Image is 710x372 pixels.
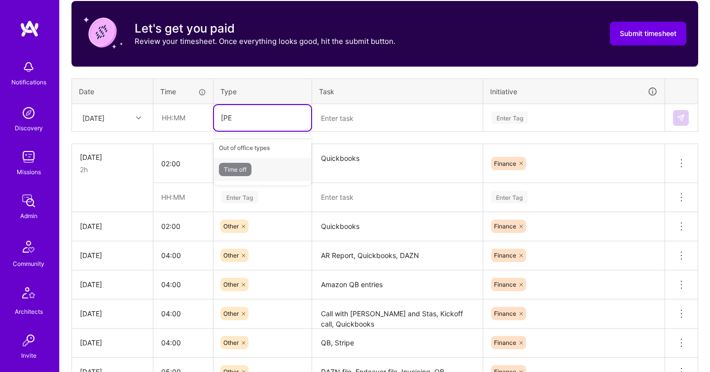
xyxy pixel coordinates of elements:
img: admin teamwork [19,191,38,211]
span: Other [223,281,239,288]
img: coin [83,13,123,52]
textarea: Call with [PERSON_NAME] and Stas, Kickoff call, Quickbooks [313,300,482,328]
button: Submit timesheet [610,22,686,45]
img: Invite [19,331,38,350]
div: Initiative [490,86,658,97]
div: Admin [20,211,37,221]
input: HH:MM [153,184,213,210]
textarea: Quickbooks [313,213,482,240]
th: Date [72,78,153,104]
p: Review your timesheet. Once everything looks good, hit the submit button. [135,36,395,46]
span: Finance [494,310,516,317]
span: Other [223,339,239,346]
span: Finance [494,223,516,230]
div: [DATE] [80,337,145,348]
textarea: AR Report, Quickbooks, DAZN [313,242,482,269]
div: Discovery [15,123,43,133]
th: Type [213,78,312,104]
div: [DATE] [80,152,145,162]
div: Missions [17,167,41,177]
div: Community [13,259,44,269]
div: Invite [21,350,36,361]
span: Time off [219,163,251,176]
div: [DATE] [80,279,145,290]
div: [DATE] [80,221,145,231]
div: Enter Tag [492,110,528,125]
input: HH:MM [153,330,213,356]
img: Architects [17,283,40,306]
div: [DATE] [80,308,145,319]
input: HH:MM [153,150,213,177]
input: HH:MM [153,300,213,327]
span: Other [223,310,239,317]
img: discovery [19,103,38,123]
span: Submit timesheet [620,29,676,38]
div: Notifications [11,77,46,87]
span: Finance [494,160,516,167]
div: [DATE] [80,250,145,260]
input: HH:MM [153,271,213,298]
h3: Let's get you paid [135,21,395,36]
div: [DATE] [82,112,105,123]
img: teamwork [19,147,38,167]
div: 2h [80,164,145,175]
div: Enter Tag [221,189,258,205]
input: HH:MM [154,105,213,131]
span: Finance [494,281,516,288]
span: Finance [494,252,516,259]
div: Architects [15,306,43,317]
textarea: Quickbooks [313,145,482,182]
img: Community [17,235,40,259]
img: bell [19,57,38,77]
input: HH:MM [153,242,213,268]
i: icon Chevron [136,115,141,120]
img: Submit [677,114,685,122]
img: logo [20,20,39,37]
th: Task [312,78,483,104]
span: Other [223,223,239,230]
div: Time [160,86,206,97]
div: Enter Tag [491,189,528,205]
span: Other [223,252,239,259]
textarea: Amazon QB entries [313,271,482,298]
span: Finance [494,339,516,346]
input: HH:MM [153,213,213,239]
textarea: QB, Stripe [313,330,482,357]
div: Out of office types [214,139,311,156]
